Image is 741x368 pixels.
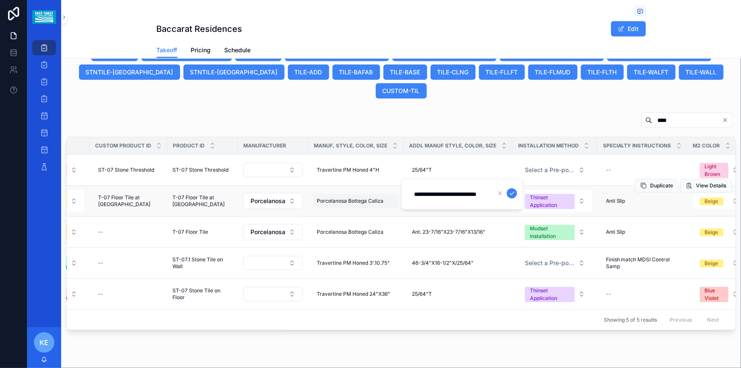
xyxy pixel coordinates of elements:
div: Thinset Application [530,287,570,302]
span: View Details [696,182,727,189]
span: Showing 5 of 5 results [604,317,657,323]
a: Select Button [243,255,303,271]
a: Select Button [243,224,303,241]
div: -- [98,229,103,235]
span: Duplicate [651,182,673,189]
div: Light Brown [705,163,724,178]
a: ST-07 Stone Threshold [95,163,162,177]
span: Porcelanosa [251,197,285,205]
button: TILE-FLTH [581,65,624,80]
img: App logo [32,10,56,24]
span: Travertine PM Honed 24"X36" [317,291,390,297]
div: scrollable content [27,34,61,185]
a: Select Button [243,286,303,302]
button: TILE-BAFAB [332,65,380,80]
a: -- [603,163,682,177]
button: TILE-FLMUD [528,65,578,80]
a: Anti Slip [603,225,682,239]
button: Select Button [243,163,303,177]
a: T-07 Floor Tile [172,229,233,235]
span: Porcelanosa Bottega Caliza [317,198,383,204]
span: Ant. 23-7/16"X23-7/16"X13/16" [412,229,485,235]
a: Travertine PM Honed 24"X36" [313,287,398,301]
a: Select Button [518,220,592,244]
div: Mudset Installation [530,225,570,240]
a: Select Button [243,162,303,178]
span: TILE-ADD [295,68,322,76]
button: Select Button [518,190,592,212]
div: Beige [705,198,718,205]
span: STNTILE-[GEOGRAPHIC_DATA] [86,68,173,76]
a: ST-07.1 Stone Tile on Wall [172,256,233,270]
span: Anti Slip [606,229,625,235]
span: STNTILE-[GEOGRAPHIC_DATA] [190,68,278,76]
button: CUSTOM-TIL [376,83,427,99]
div: -- [98,291,103,297]
a: -- [603,287,682,301]
div: Thinset Application [530,194,570,209]
span: Travertine PM Honed 4"H [317,167,379,173]
span: T-07 Floor Tile [172,229,208,235]
span: Manufacturer [243,142,286,149]
span: 25/64"T [412,291,432,297]
a: Select Button [518,282,592,306]
span: Addl Manuf Style, Color, Size [409,142,496,149]
a: ST-07 Stone Threshold [172,167,233,173]
div: -- [606,291,611,297]
div: Blue Violet [705,287,724,302]
span: TILE-WALFT [634,68,669,76]
span: Finish match MDSI Control Samp [606,256,679,270]
span: Pricing [191,46,211,54]
div: -- [606,167,611,173]
span: TILE-BASE [390,68,420,76]
span: Product ID [173,142,205,149]
a: Select Button [518,189,592,213]
button: Duplicate [635,179,679,192]
span: TILE-FLMUD [535,68,571,76]
button: STNTILE-[GEOGRAPHIC_DATA] [183,65,285,80]
button: View Details [681,179,732,192]
a: 25/64"T [409,163,507,177]
a: 46-3/4"X16-1/2"X/25/64" [409,256,507,270]
a: ST-07 Stone Tile on Floor [172,287,233,301]
button: TILE-FLLFT [479,65,525,80]
a: Anti Slip [603,194,682,208]
button: TILE-BASE [383,65,427,80]
a: Select Button [518,162,592,178]
span: Installation Method [518,142,579,149]
button: Select Button [243,224,303,240]
span: 46-3/4"X16-1/2"X/25/64" [412,260,473,266]
span: Schedule [225,46,251,54]
button: Clear [722,117,732,124]
span: 25/64"T [412,167,432,173]
button: TILE-WALFT [627,65,676,80]
button: Select Button [243,287,303,301]
a: Schedule [225,42,251,59]
span: KE [40,337,49,348]
span: TILE-BAFAB [339,68,373,76]
span: Manuf, Style, Color, Size [314,142,387,149]
a: -- [95,287,162,301]
a: Pricing [191,42,211,59]
a: Select Button [518,255,592,271]
span: TILE-FLLFT [486,68,518,76]
span: Porcelanosa Bottega Caliza [317,229,383,235]
span: TILE-FLTH [588,68,617,76]
button: Edit [611,21,646,37]
span: M2 Color [693,142,720,149]
a: 25/64"T [409,287,507,301]
div: Beige [705,229,718,236]
a: -- [95,225,162,239]
span: T-07 Floor Tile at [GEOGRAPHIC_DATA] [172,194,233,208]
span: CUSTOM-TIL [383,87,420,95]
button: Select Button [518,283,592,306]
button: Select Button [518,162,592,178]
span: Custom Product ID [95,142,151,149]
a: Travertine PM Honed 4"H [313,163,398,177]
div: -- [98,260,103,266]
span: ST-07 Stone Threshold [172,167,228,173]
span: Anti Slip [606,198,625,204]
button: TILE-CLNG [431,65,476,80]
